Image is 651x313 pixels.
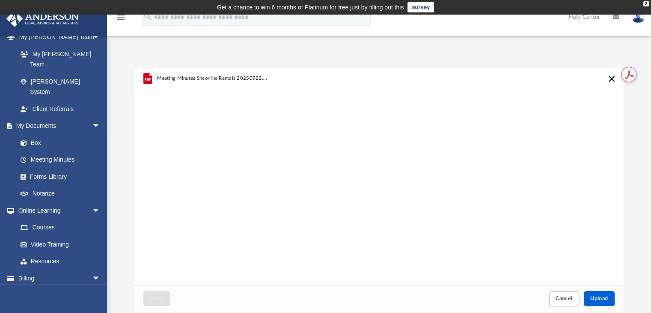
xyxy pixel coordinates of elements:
[6,270,113,287] a: Billingarrow_drop_down
[407,2,434,12] a: survey
[12,73,109,100] a: [PERSON_NAME] System
[12,219,109,236] a: Courses
[12,151,109,169] a: Meeting Minutes
[92,270,109,287] span: arrow_drop_down
[92,117,109,135] span: arrow_drop_down
[12,134,105,151] a: Box
[143,12,152,21] i: search
[217,2,404,12] div: Get a chance to win 6 months of Platinum for free just by filling out this
[150,296,163,301] span: Close
[92,29,109,46] span: arrow_drop_down
[92,202,109,220] span: arrow_drop_down
[6,202,109,219] a: Online Learningarrow_drop_down
[4,10,81,27] img: Anderson Advisors Platinum Portal
[134,68,624,312] div: Upload
[632,11,645,23] img: User Pic
[549,291,579,306] button: Cancel
[12,185,109,202] a: Notarize
[12,100,109,117] a: Client Referrals
[12,45,105,73] a: My [PERSON_NAME] Team
[643,1,649,6] div: close
[116,12,126,22] i: menu
[12,236,105,253] a: Video Training
[116,16,126,22] a: menu
[606,74,617,84] button: Cancel this upload
[6,29,109,46] a: My [PERSON_NAME] Teamarrow_drop_down
[157,75,269,81] span: Meeting Minutes Sheorline Rentals 20250922.pdf
[12,168,105,185] a: Forms Library
[12,253,109,270] a: Resources
[6,117,109,135] a: My Documentsarrow_drop_down
[134,68,624,286] div: grid
[143,291,170,306] button: Close
[556,296,573,301] span: Cancel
